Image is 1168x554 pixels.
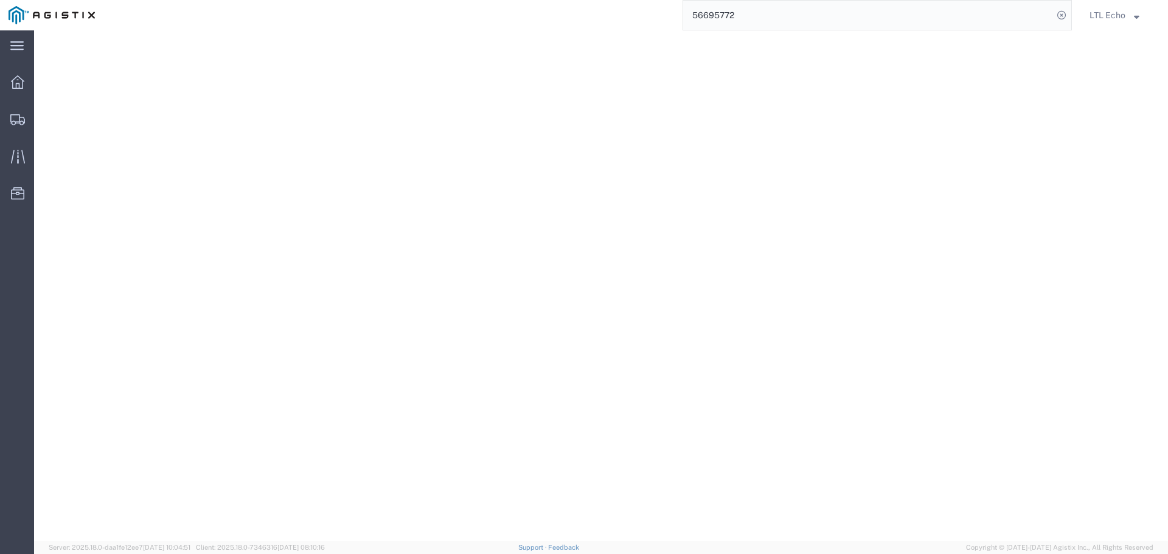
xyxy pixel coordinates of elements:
[683,1,1053,30] input: Search for shipment number, reference number
[1090,9,1125,22] span: LTL Echo
[143,544,190,551] span: [DATE] 10:04:51
[1089,8,1151,23] button: LTL Echo
[49,544,190,551] span: Server: 2025.18.0-daa1fe12ee7
[277,544,325,551] span: [DATE] 08:10:16
[196,544,325,551] span: Client: 2025.18.0-7346316
[518,544,549,551] a: Support
[966,542,1153,553] span: Copyright © [DATE]-[DATE] Agistix Inc., All Rights Reserved
[34,30,1168,541] iframe: To enrich screen reader interactions, please activate Accessibility in Grammarly extension settings
[548,544,579,551] a: Feedback
[9,6,95,24] img: logo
